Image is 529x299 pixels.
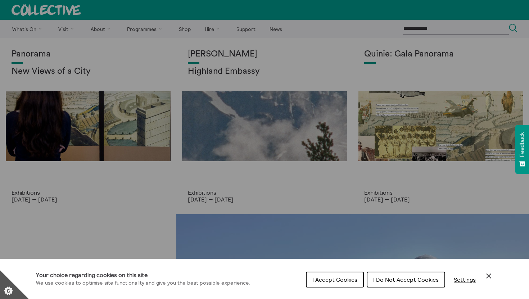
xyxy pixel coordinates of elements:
[367,272,445,287] button: I Do Not Accept Cookies
[448,272,481,287] button: Settings
[312,276,357,283] span: I Accept Cookies
[306,272,364,287] button: I Accept Cookies
[373,276,439,283] span: I Do Not Accept Cookies
[36,271,250,279] h1: Your choice regarding cookies on this site
[36,279,250,287] p: We use cookies to optimise site functionality and give you the best possible experience.
[515,125,529,174] button: Feedback - Show survey
[484,272,493,280] button: Close Cookie Control
[454,276,476,283] span: Settings
[519,132,525,157] span: Feedback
